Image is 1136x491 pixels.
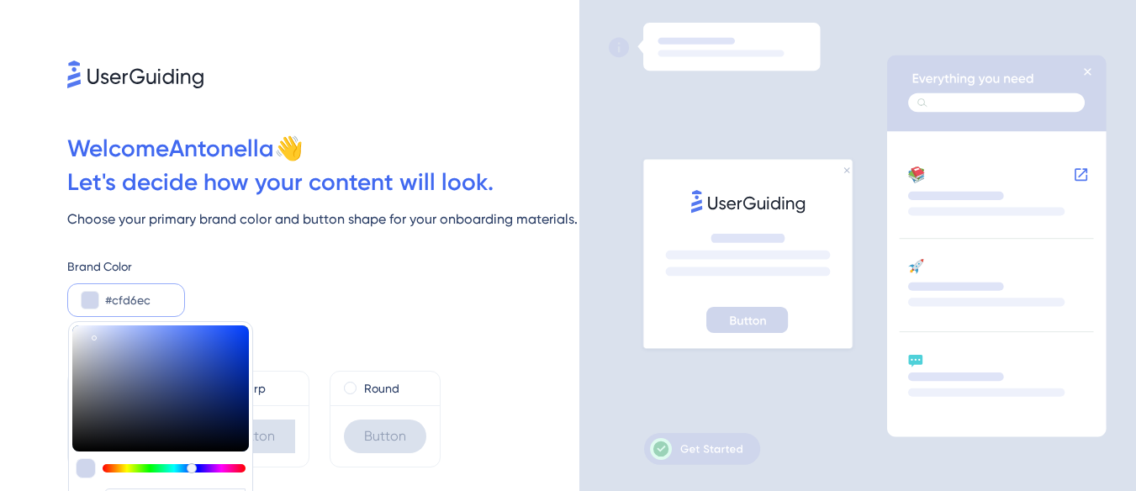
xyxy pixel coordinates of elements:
div: Button [213,420,295,453]
div: Welcome Antonella 👋 [67,132,579,166]
label: Round [364,378,399,399]
div: Button [344,420,426,453]
div: Brand Color [67,256,579,277]
div: Let ' s decide how your content will look. [67,166,579,199]
div: Button Shape [67,344,579,364]
div: Choose your primary brand color and button shape for your onboarding materials. [67,209,579,230]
